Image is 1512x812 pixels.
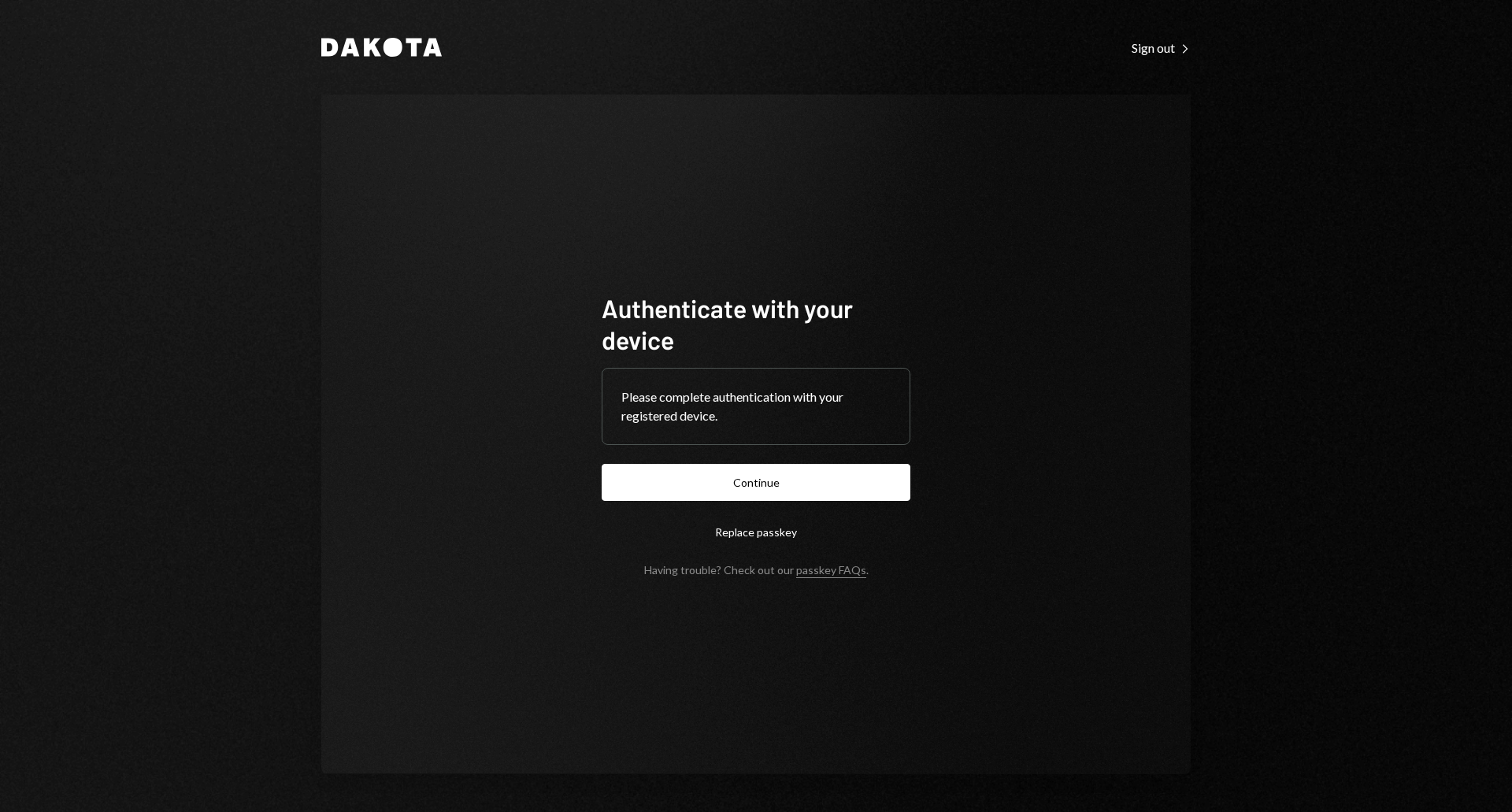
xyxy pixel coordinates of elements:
h1: Authenticate with your device [602,292,910,355]
div: Sign out [1132,40,1191,56]
a: Sign out [1132,39,1191,56]
div: Please complete authentication with your registered device. [621,387,891,425]
button: Replace passkey [602,514,910,551]
a: passkey FAQs [796,563,866,578]
div: Having trouble? Check out our . [644,563,869,577]
button: Continue [602,464,910,501]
